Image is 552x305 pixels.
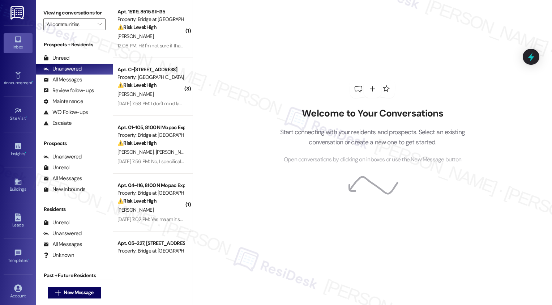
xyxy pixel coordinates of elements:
[43,7,106,18] label: Viewing conversations for
[43,230,82,237] div: Unanswered
[117,16,184,23] div: Property: Bridge at [GEOGRAPHIC_DATA]
[10,6,25,20] img: ResiDesk Logo
[117,82,157,88] strong: ⚠️ Risk Level: High
[117,149,156,155] span: [PERSON_NAME]
[117,24,157,30] strong: ⚠️ Risk Level: High
[4,140,33,160] a: Insights •
[43,153,82,161] div: Unanswered
[117,182,184,189] div: Apt. 04~116, 8100 N Mopac Expwy
[43,76,82,84] div: All Messages
[117,42,370,49] div: 12:08 PM: Hi! I'm not sure if that was completed yet, but I sent you an email earlier this weeken...
[117,198,157,204] strong: ⚠️ Risk Level: High
[43,109,88,116] div: WO Follow-ups
[4,247,33,266] a: Templates •
[98,21,102,27] i: 
[4,33,33,53] a: Inbox
[117,247,184,255] div: Property: Bridge at [GEOGRAPHIC_DATA]
[4,105,33,124] a: Site Visit •
[32,79,33,84] span: •
[36,140,113,147] div: Prospects
[117,91,154,97] span: [PERSON_NAME]
[26,115,27,120] span: •
[155,149,192,155] span: [PERSON_NAME]
[117,207,154,213] span: [PERSON_NAME]
[117,8,184,16] div: Apt. 15119, 8515 S IH35
[28,257,29,262] span: •
[117,33,154,39] span: [PERSON_NAME]
[117,124,184,131] div: Apt. 01~105, 8100 N Mopac Expwy
[43,87,94,94] div: Review follow-ups
[36,272,113,279] div: Past + Future Residents
[64,289,93,296] span: New Message
[117,158,431,165] div: [DATE] 7:56 PM: No, I specifically pointed it out to them and they just ignored the statement and...
[284,155,461,164] span: Open conversations by clicking on inboxes or use the New Message button
[55,290,61,296] i: 
[43,219,69,226] div: Unread
[43,241,82,248] div: All Messages
[117,140,157,146] strong: ⚠️ Risk Level: High
[43,54,69,62] div: Unread
[117,100,209,107] div: [DATE] 7:58 PM: I don't mind laying a late fee
[117,240,184,247] div: Apt. 05~227, [STREET_ADDRESS]
[117,131,184,139] div: Property: Bridge at [GEOGRAPHIC_DATA]
[43,65,82,73] div: Unanswered
[269,127,476,148] p: Start connecting with your residents and prospects. Select an existing conversation or create a n...
[48,287,101,298] button: New Message
[43,98,83,105] div: Maintenance
[117,216,510,223] div: [DATE] 7:02 PM: Yes maam it should be paid off by [DATE] I applied for a loan through my bank and...
[117,189,184,197] div: Property: Bridge at [GEOGRAPHIC_DATA]
[43,175,82,182] div: All Messages
[4,175,33,195] a: Buildings
[43,119,72,127] div: Escalate
[117,66,184,73] div: Apt. C~[STREET_ADDRESS]
[269,108,476,119] h2: Welcome to Your Conversations
[43,186,85,193] div: New Inbounds
[36,41,113,48] div: Prospects + Residents
[117,73,184,81] div: Property: [GEOGRAPHIC_DATA]
[36,206,113,213] div: Residents
[25,150,26,155] span: •
[43,251,74,259] div: Unknown
[4,211,33,231] a: Leads
[43,164,69,171] div: Unread
[47,18,94,30] input: All communities
[4,282,33,302] a: Account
